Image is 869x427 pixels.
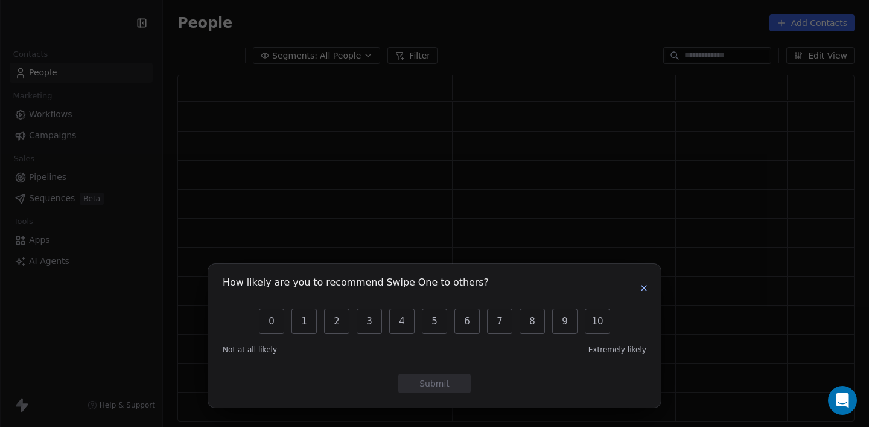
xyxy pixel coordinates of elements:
[223,345,277,355] span: Not at all likely
[324,309,349,334] button: 2
[520,309,545,334] button: 8
[588,345,646,355] span: Extremely likely
[291,309,317,334] button: 1
[259,309,284,334] button: 0
[552,309,578,334] button: 9
[487,309,512,334] button: 7
[398,374,471,393] button: Submit
[422,309,447,334] button: 5
[223,278,489,291] h1: How likely are you to recommend Swipe One to others?
[357,309,382,334] button: 3
[454,309,480,334] button: 6
[389,309,415,334] button: 4
[585,309,610,334] button: 10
